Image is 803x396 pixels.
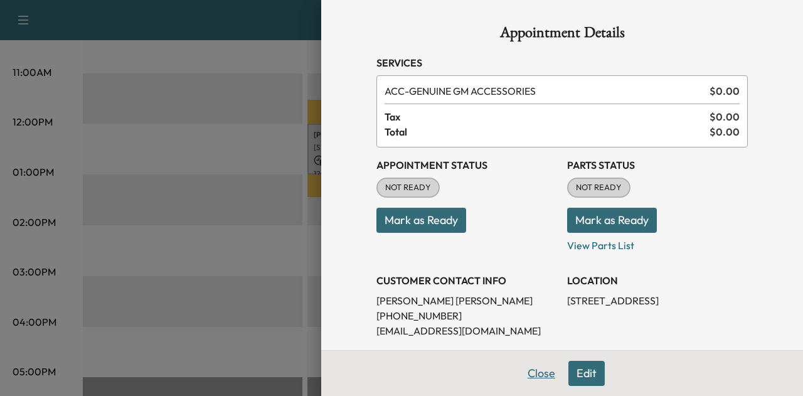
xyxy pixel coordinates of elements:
p: [PHONE_NUMBER] [376,308,557,323]
h3: CUSTOMER CONTACT INFO [376,273,557,288]
button: Close [519,361,563,386]
span: NOT READY [568,181,629,194]
span: $ 0.00 [710,109,740,124]
span: Tax [385,109,710,124]
button: Mark as Ready [567,208,657,233]
h3: LOCATION [567,273,748,288]
button: Edit [568,361,605,386]
span: NOT READY [378,181,439,194]
p: [STREET_ADDRESS] [567,293,748,308]
h3: Parts Status [567,158,748,173]
span: GENUINE GM ACCESSORIES [385,83,705,99]
p: View Parts List [567,233,748,253]
p: [PERSON_NAME] [PERSON_NAME] [376,293,557,308]
button: Mark as Ready [376,208,466,233]
p: [EMAIL_ADDRESS][DOMAIN_NAME] [376,323,557,338]
span: $ 0.00 [710,83,740,99]
h1: Appointment Details [376,25,748,45]
span: Total [385,124,710,139]
h3: Services [376,55,748,70]
h3: Appointment Status [376,158,557,173]
span: $ 0.00 [710,124,740,139]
